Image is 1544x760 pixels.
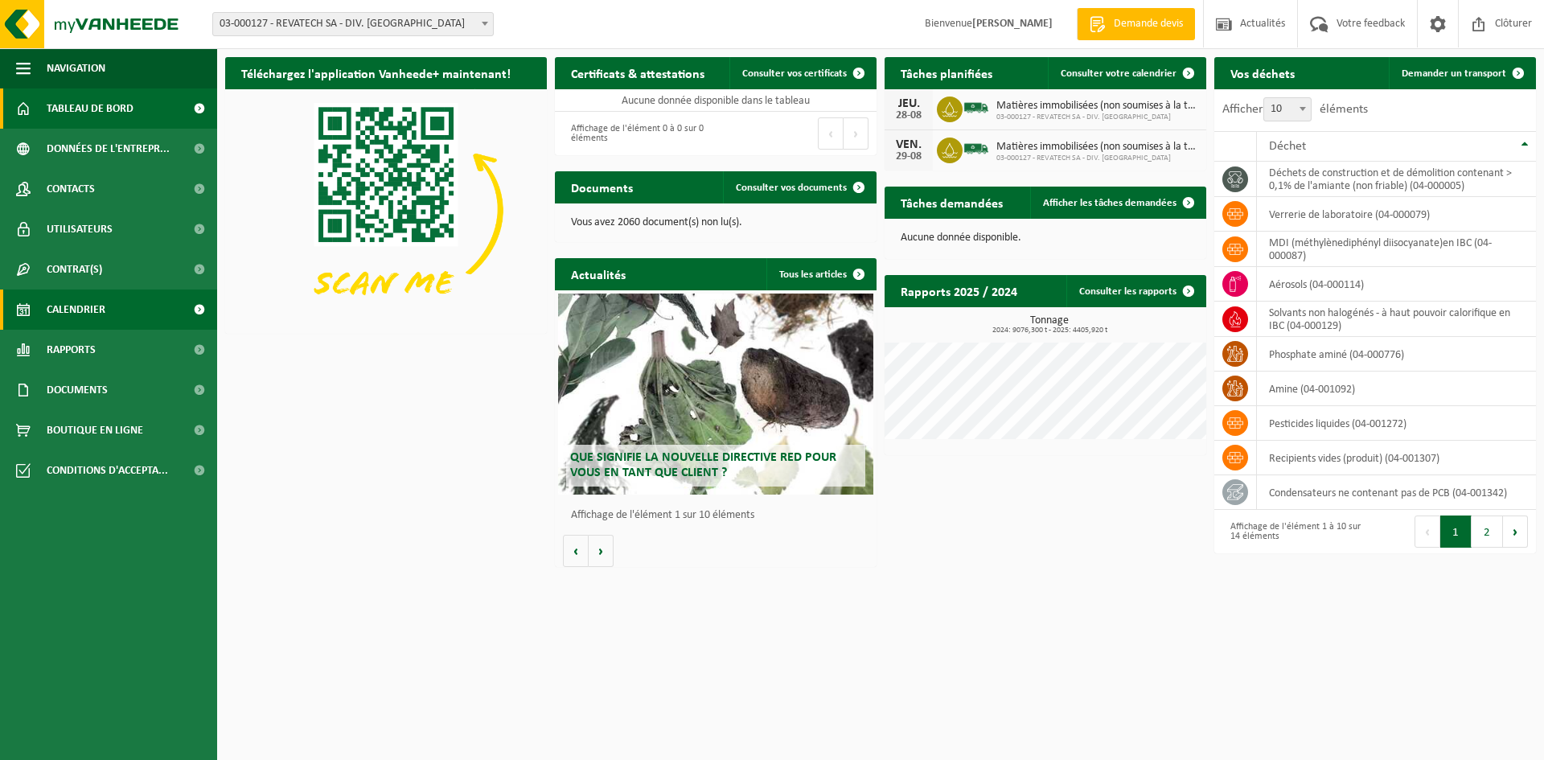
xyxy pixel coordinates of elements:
img: Download de VHEPlus App [225,89,547,331]
button: Previous [1415,516,1440,548]
a: Afficher les tâches demandées [1030,187,1205,219]
span: Demander un transport [1402,68,1506,79]
a: Tous les articles [766,258,875,290]
h2: Certificats & attestations [555,57,721,88]
span: Que signifie la nouvelle directive RED pour vous en tant que client ? [570,451,836,479]
h2: Documents [555,171,649,203]
div: 29-08 [893,151,925,162]
div: Affichage de l'élément 0 à 0 sur 0 éléments [563,116,708,151]
a: Que signifie la nouvelle directive RED pour vous en tant que client ? [558,294,873,495]
span: Déchet [1269,140,1306,153]
td: condensateurs ne contenant pas de PCB (04-001342) [1257,475,1536,510]
button: Vorige [563,535,589,567]
button: Volgende [589,535,614,567]
span: 2024: 9076,300 t - 2025: 4405,920 t [893,327,1206,335]
span: Consulter vos certificats [742,68,847,79]
p: Vous avez 2060 document(s) non lu(s). [571,217,860,228]
img: BL-SO-LV [963,135,990,162]
td: solvants non halogénés - à haut pouvoir calorifique en IBC (04-000129) [1257,302,1536,337]
span: Tableau de bord [47,88,133,129]
td: déchets de construction et de démolition contenant > 0,1% de l'amiante (non friable) (04-000005) [1257,162,1536,197]
span: 10 [1264,98,1311,121]
h3: Tonnage [893,315,1206,335]
h2: Actualités [555,258,642,290]
td: phosphate aminé (04-000776) [1257,337,1536,372]
a: Consulter les rapports [1066,275,1205,307]
div: VEN. [893,138,925,151]
span: Consulter vos documents [736,183,847,193]
td: verrerie de laboratoire (04-000079) [1257,197,1536,232]
td: pesticides liquides (04-001272) [1257,406,1536,441]
span: Matières immobilisées (non soumises à la taxe) [996,141,1198,154]
td: aérosols (04-000114) [1257,267,1536,302]
span: Données de l'entrepr... [47,129,170,169]
h2: Rapports 2025 / 2024 [885,275,1033,306]
button: 1 [1440,516,1472,548]
span: Documents [47,370,108,410]
p: Affichage de l'élément 1 sur 10 éléments [571,510,868,521]
h2: Tâches demandées [885,187,1019,218]
span: Matières immobilisées (non soumises à la taxe) [996,100,1198,113]
h2: Téléchargez l'application Vanheede+ maintenant! [225,57,527,88]
div: Affichage de l'élément 1 à 10 sur 14 éléments [1222,514,1367,549]
button: Next [844,117,868,150]
div: 28-08 [893,110,925,121]
span: 03-000127 - REVATECH SA - DIV. [GEOGRAPHIC_DATA] [996,113,1198,122]
td: amine (04-001092) [1257,372,1536,406]
a: Consulter vos documents [723,171,875,203]
button: Previous [818,117,844,150]
a: Consulter vos certificats [729,57,875,89]
span: Navigation [47,48,105,88]
span: Calendrier [47,290,105,330]
span: 03-000127 - REVATECH SA - DIV. [GEOGRAPHIC_DATA] [996,154,1198,163]
p: Aucune donnée disponible. [901,232,1190,244]
span: Afficher les tâches demandées [1043,198,1176,208]
span: Boutique en ligne [47,410,143,450]
label: Afficher éléments [1222,103,1368,116]
span: 10 [1263,97,1312,121]
span: Utilisateurs [47,209,113,249]
span: Demande devis [1110,16,1187,32]
div: JEU. [893,97,925,110]
span: Contrat(s) [47,249,102,290]
td: MDI (méthylènediphényl diisocyanate)en IBC (04-000087) [1257,232,1536,267]
a: Demande devis [1077,8,1195,40]
h2: Vos déchets [1214,57,1311,88]
a: Demander un transport [1389,57,1534,89]
span: Conditions d'accepta... [47,450,168,491]
button: 2 [1472,516,1503,548]
span: 03-000127 - REVATECH SA - DIV. MONSIN - JUPILLE-SUR-MEUSE [212,12,494,36]
button: Next [1503,516,1528,548]
a: Consulter votre calendrier [1048,57,1205,89]
span: Contacts [47,169,95,209]
h2: Tâches planifiées [885,57,1008,88]
td: recipients vides (produit) (04-001307) [1257,441,1536,475]
span: 03-000127 - REVATECH SA - DIV. MONSIN - JUPILLE-SUR-MEUSE [213,13,493,35]
strong: [PERSON_NAME] [972,18,1053,30]
img: BL-SO-LV [963,94,990,121]
span: Rapports [47,330,96,370]
span: Consulter votre calendrier [1061,68,1176,79]
td: Aucune donnée disponible dans le tableau [555,89,877,112]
